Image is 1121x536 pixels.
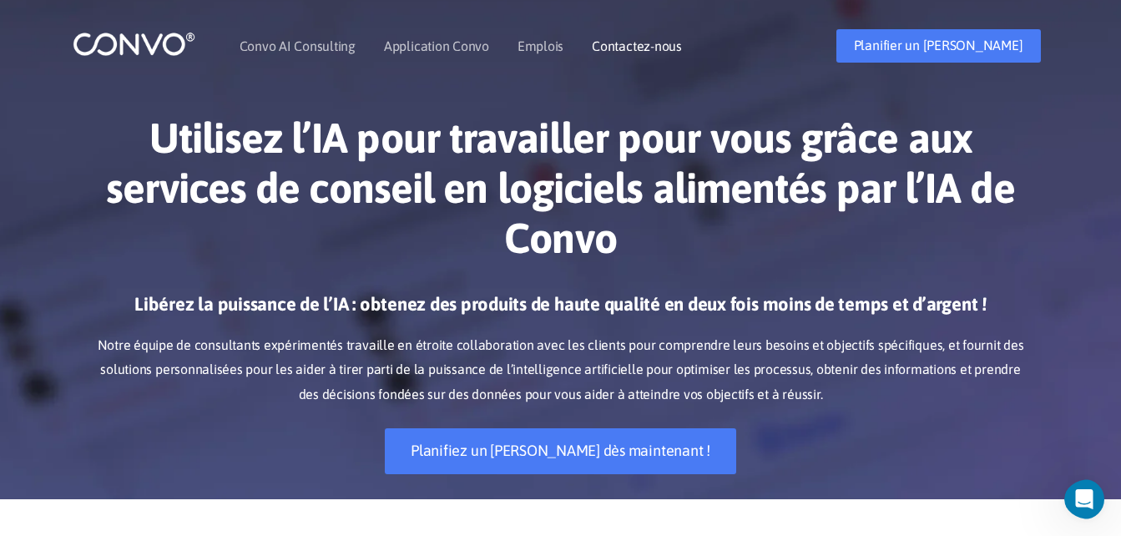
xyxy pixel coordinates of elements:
a: Emplois [518,39,563,53]
a: Application Convo [384,39,489,53]
h1: Utilisez l’IA pour travailler pour vous grâce aux services de conseil en logiciels alimentés par ... [98,113,1024,276]
a: Convo AI Consulting [240,39,356,53]
a: Planifier un [PERSON_NAME] [836,29,1041,63]
img: logo_1.png [73,31,195,57]
iframe: Intercom live chat [1064,479,1116,519]
a: Contactez-nous [592,39,682,53]
h3: Libérez la puissance de l’IA : obtenez des produits de haute qualité en deux fois moins de temps ... [98,292,1024,329]
a: Planifiez un [PERSON_NAME] dès maintenant ! [385,428,736,474]
p: Notre équipe de consultants expérimentés travaille en étroite collaboration avec les clients pour... [98,333,1024,408]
